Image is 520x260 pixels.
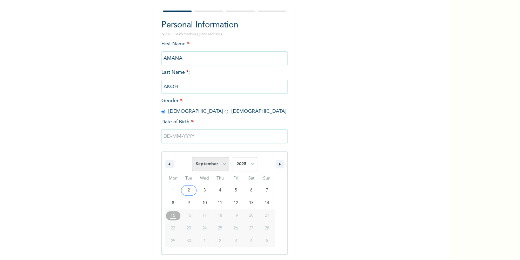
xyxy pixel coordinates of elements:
button: 6 [244,184,259,197]
button: 29 [165,235,181,247]
span: Fri [228,173,244,184]
button: 3 [196,184,212,197]
button: 17 [196,209,212,222]
button: 9 [181,197,197,209]
span: 5 [235,184,237,197]
span: 22 [171,222,175,235]
span: 2 [188,184,190,197]
span: 27 [249,222,253,235]
span: 6 [250,184,252,197]
span: 10 [202,197,206,209]
span: 29 [171,235,175,247]
span: 24 [202,222,206,235]
span: First Name : [161,41,288,61]
span: 13 [249,197,253,209]
span: 28 [265,222,269,235]
button: 1 [165,184,181,197]
button: 21 [259,209,275,222]
span: Thu [212,173,228,184]
button: 28 [259,222,275,235]
span: 12 [234,197,238,209]
button: 7 [259,184,275,197]
span: 25 [218,222,222,235]
span: Gender : [DEMOGRAPHIC_DATA] [DEMOGRAPHIC_DATA] [161,98,286,114]
span: Wed [196,173,212,184]
button: 18 [212,209,228,222]
button: 8 [165,197,181,209]
button: 22 [165,222,181,235]
span: 8 [172,197,174,209]
button: 15 [165,209,181,222]
button: 27 [244,222,259,235]
button: 2 [181,184,197,197]
input: Enter your last name [161,80,288,94]
span: 14 [265,197,269,209]
button: 24 [196,222,212,235]
span: 30 [187,235,191,247]
span: 3 [203,184,205,197]
span: Mon [165,173,181,184]
span: 16 [187,209,191,222]
span: 11 [218,197,222,209]
span: 1 [172,184,174,197]
span: Sat [244,173,259,184]
button: 16 [181,209,197,222]
p: NOTE: Fields marked (*) are required [161,32,288,37]
button: 20 [244,209,259,222]
button: 19 [228,209,244,222]
button: 11 [212,197,228,209]
span: 4 [219,184,221,197]
button: 23 [181,222,197,235]
button: 5 [228,184,244,197]
input: Enter your first name [161,51,288,65]
button: 10 [196,197,212,209]
button: 25 [212,222,228,235]
span: 23 [187,222,191,235]
span: 18 [218,209,222,222]
span: 7 [266,184,268,197]
button: 14 [259,197,275,209]
span: Date of Birth : [161,118,194,126]
button: 12 [228,197,244,209]
span: Tue [181,173,197,184]
button: 4 [212,184,228,197]
span: 20 [249,209,253,222]
span: 9 [188,197,190,209]
button: 13 [244,197,259,209]
span: 21 [265,209,269,222]
span: 26 [234,222,238,235]
button: 30 [181,235,197,247]
input: DD-MM-YYYY [161,129,288,143]
span: Last Name : [161,70,288,89]
span: Sun [259,173,275,184]
span: 19 [234,209,238,222]
span: 15 [171,209,175,222]
button: 26 [228,222,244,235]
h2: Personal Information [161,19,288,32]
span: 17 [202,209,206,222]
